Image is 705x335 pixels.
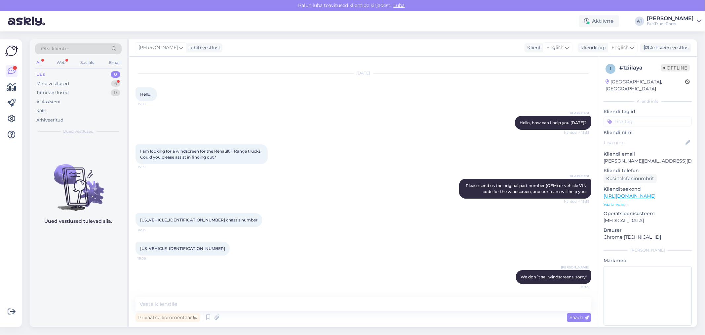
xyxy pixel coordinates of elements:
div: Arhiveeritud [36,117,63,123]
span: AI Assistent [565,173,589,178]
a: [URL][DOMAIN_NAME] [604,193,655,199]
span: Luba [392,2,407,8]
input: Lisa tag [604,117,692,126]
span: 1 [610,66,611,71]
div: All [35,58,43,67]
div: Klient [525,44,541,51]
div: Web [55,58,67,67]
div: AI Assistent [36,99,61,105]
span: Uued vestlused [63,128,94,134]
img: Askly Logo [5,45,18,57]
div: [PERSON_NAME] [604,247,692,253]
div: [PERSON_NAME] [647,16,694,21]
p: Kliendi nimi [604,129,692,136]
div: [DATE] [136,70,591,76]
p: Chrome [TECHNICAL_ID] [604,234,692,241]
input: Lisa nimi [604,139,684,146]
span: English [611,44,629,51]
div: Klienditugi [578,44,606,51]
span: Nähtud ✓ 15:58 [564,130,589,135]
span: I am looking for a windscreen for the Renault T Range trucks. Could you please assist in finding ... [140,149,262,160]
div: juhib vestlust [187,44,220,51]
div: Uus [36,71,45,78]
div: 0 [111,71,120,78]
div: 0 [111,89,120,96]
div: 6 [111,80,120,87]
div: BusTruckParts [647,21,694,26]
div: Arhiveeri vestlus [640,43,691,52]
span: AI Assistent [565,111,589,116]
p: Brauser [604,227,692,234]
div: [GEOGRAPHIC_DATA], [GEOGRAPHIC_DATA] [606,78,685,92]
span: 16:09 [565,284,589,289]
p: Kliendi telefon [604,167,692,174]
div: Minu vestlused [36,80,69,87]
span: 16:06 [137,256,162,261]
span: Hello, how can I help you [DATE]? [520,120,587,125]
div: Kliendi info [604,98,692,104]
span: 15:59 [137,165,162,169]
div: Küsi telefoninumbrit [604,174,657,183]
p: Märkmed [604,257,692,264]
p: Operatsioonisüsteem [604,210,692,217]
span: Offline [661,64,690,72]
div: Email [108,58,122,67]
span: [US_VEHICLE_IDENTIFICATION_NUMBER] [140,246,225,251]
span: 15:58 [137,102,162,107]
p: [MEDICAL_DATA] [604,217,692,224]
div: Kõik [36,108,46,114]
p: Vaata edasi ... [604,202,692,208]
span: 16:05 [137,227,162,232]
p: [PERSON_NAME][EMAIL_ADDRESS][DOMAIN_NAME] [604,158,692,165]
span: Saada [569,314,589,320]
div: AT [635,17,644,26]
span: [PERSON_NAME] [138,44,178,51]
div: Aktiivne [579,15,619,27]
span: We don´t sell windscreens, sorry! [521,274,587,279]
span: Hello, [140,92,151,97]
p: Kliendi email [604,151,692,158]
div: Socials [79,58,95,67]
div: Privaatne kommentaar [136,313,200,322]
span: English [546,44,564,51]
div: Tiimi vestlused [36,89,69,96]
span: Nähtud ✓ 15:59 [564,199,589,204]
span: [US_VEHICLE_IDENTIFICATION_NUMBER] chassis number [140,217,257,222]
p: Klienditeekond [604,186,692,193]
div: # 1ziilaya [619,64,661,72]
a: [PERSON_NAME]BusTruckParts [647,16,701,26]
span: Otsi kliente [41,45,67,52]
p: Uued vestlused tulevad siia. [45,218,112,225]
span: [PERSON_NAME] [561,265,589,270]
span: Please send us the original part number (OEM) or vehicle VIN code for the windscreen, and our tea... [466,183,588,194]
p: Kliendi tag'id [604,108,692,115]
img: No chats [30,152,127,212]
